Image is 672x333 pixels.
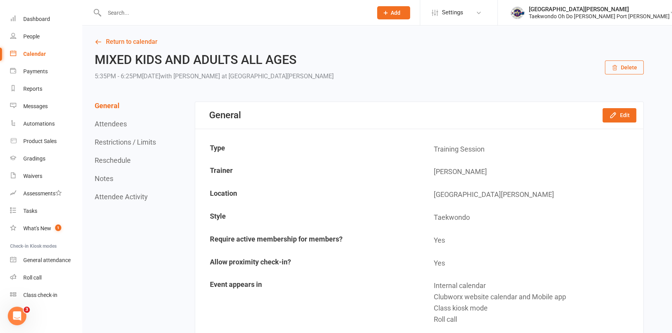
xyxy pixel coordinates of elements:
div: Dashboard [23,16,50,22]
input: Search... [102,7,367,18]
button: General [95,102,120,110]
td: Event appears in [196,275,419,330]
a: Gradings [10,150,82,167]
div: People [23,33,40,40]
div: 5:35PM - 6:25PM[DATE] [95,71,334,82]
button: Restrictions / Limits [95,138,156,146]
a: Roll call [10,269,82,286]
td: Training Session [420,138,643,160]
a: Class kiosk mode [10,286,82,304]
div: Messages [23,103,48,109]
div: Taekwondo Oh Do [PERSON_NAME] Port [PERSON_NAME] [529,13,670,20]
a: Return to calendar [95,36,644,47]
a: Tasks [10,202,82,220]
td: Taekwondo [420,207,643,229]
td: Location [196,184,419,206]
a: Automations [10,115,82,133]
button: Attendee Activity [95,193,148,201]
button: Edit [603,108,636,122]
span: at [GEOGRAPHIC_DATA][PERSON_NAME] [222,72,334,80]
div: Gradings [23,155,45,162]
td: [PERSON_NAME] [420,161,643,183]
img: thumb_image1517475016.png [509,5,525,21]
div: Roll call [23,274,42,281]
td: [GEOGRAPHIC_DATA][PERSON_NAME] [420,184,643,206]
div: Reports [23,86,42,92]
a: What's New1 [10,220,82,237]
span: Settings [442,4,463,21]
div: Product Sales [23,138,57,144]
div: Waivers [23,173,42,179]
a: Assessments [10,185,82,202]
div: What's New [23,225,51,231]
div: Tasks [23,208,37,214]
td: Style [196,207,419,229]
span: Add [391,10,400,16]
h2: MIXED KIDS AND ADULTS ALL AGES [95,53,334,67]
a: People [10,28,82,45]
td: Trainer [196,161,419,183]
div: General [209,110,241,121]
span: with [PERSON_NAME] [160,72,220,80]
td: Require active membership for members? [196,229,419,252]
a: Payments [10,63,82,80]
div: Clubworx website calendar and Mobile app [434,292,637,303]
a: Waivers [10,167,82,185]
button: Delete [605,60,644,74]
div: [GEOGRAPHIC_DATA][PERSON_NAME] [529,6,670,13]
button: Notes [95,174,113,183]
a: Reports [10,80,82,98]
button: Attendees [95,120,127,128]
span: 3 [24,307,30,313]
td: Allow proximity check-in? [196,252,419,274]
button: Add [377,6,410,19]
iframe: Intercom live chat [8,307,26,325]
span: 1 [55,224,61,231]
td: Yes [420,252,643,274]
div: Class check-in [23,292,57,298]
div: Calendar [23,51,46,57]
div: Class kiosk mode [434,303,637,314]
div: Payments [23,68,48,74]
div: Assessments [23,190,62,197]
div: General attendance [23,257,71,263]
a: General attendance kiosk mode [10,252,82,269]
div: Roll call [434,314,637,325]
td: Type [196,138,419,160]
div: Automations [23,121,55,127]
a: Calendar [10,45,82,63]
div: Internal calendar [434,280,637,292]
a: Dashboard [10,10,82,28]
a: Product Sales [10,133,82,150]
td: Yes [420,229,643,252]
button: Reschedule [95,156,131,164]
a: Messages [10,98,82,115]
